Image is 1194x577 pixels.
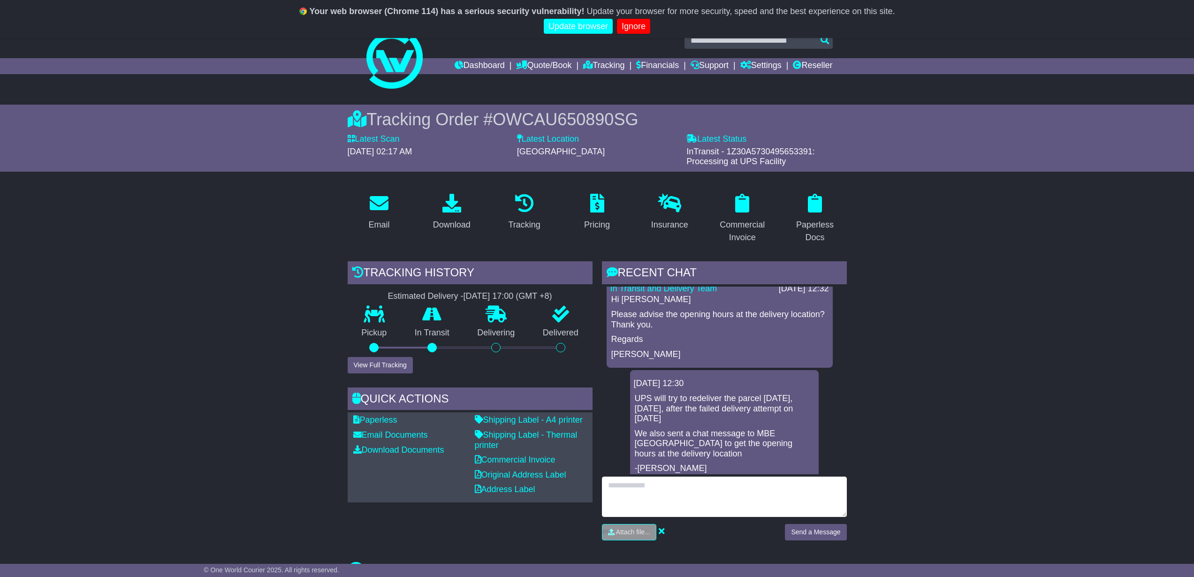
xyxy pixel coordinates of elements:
a: Tracking [502,190,546,235]
p: We also sent a chat message to MBE [GEOGRAPHIC_DATA] to get the opening hours at the delivery loc... [635,429,814,459]
a: Commercial Invoice [711,190,774,247]
p: Pickup [348,328,401,338]
div: Quick Actions [348,387,593,413]
a: Paperless Docs [783,190,847,247]
div: Tracking history [348,261,593,287]
div: Download [433,219,471,231]
a: Support [691,58,729,74]
p: Hi [PERSON_NAME] [611,295,828,305]
span: [GEOGRAPHIC_DATA] [517,147,605,156]
a: Shipping Label - A4 printer [475,415,583,425]
span: [DATE] 02:17 AM [348,147,412,156]
a: Financials [636,58,679,74]
a: Tracking [583,58,624,74]
button: Send a Message [785,524,846,540]
div: [DATE] 12:32 [779,284,829,294]
p: -[PERSON_NAME] [635,463,814,474]
div: Tracking [508,219,540,231]
div: RECENT CHAT [602,261,847,287]
a: Email Documents [353,430,428,440]
div: [DATE] 17:00 (GMT +8) [464,291,552,302]
div: Paperless Docs [790,219,841,244]
button: View Full Tracking [348,357,413,373]
div: Estimated Delivery - [348,291,593,302]
p: UPS will try to redeliver the parcel [DATE], [DATE], after the failed delivery attempt on [DATE] [635,394,814,424]
a: Pricing [578,190,616,235]
div: Email [368,219,389,231]
a: Insurance [645,190,694,235]
div: Commercial Invoice [717,219,768,244]
a: Address Label [475,485,535,494]
a: Ignore [617,19,650,34]
a: Commercial Invoice [475,455,555,464]
p: [PERSON_NAME] [611,349,828,360]
span: InTransit - 1Z30A5730495653391: Processing at UPS Facility [686,147,815,167]
a: Update browser [544,19,613,34]
div: Tracking Order # [348,109,847,129]
span: OWCAU650890SG [493,110,638,129]
a: Email [362,190,395,235]
label: Latest Location [517,134,579,144]
div: Pricing [584,219,610,231]
a: Reseller [793,58,832,74]
a: Paperless [353,415,397,425]
label: Latest Scan [348,134,400,144]
a: In Transit and Delivery Team [610,284,717,293]
a: Original Address Label [475,470,566,479]
a: Download Documents [353,445,444,455]
p: Delivering [464,328,529,338]
a: Dashboard [455,58,505,74]
span: Update your browser for more security, speed and the best experience on this site. [586,7,895,16]
p: Delivered [529,328,593,338]
p: Regards [611,334,828,345]
p: Please advise the opening hours at the delivery location? Thank you. [611,310,828,330]
a: Shipping Label - Thermal printer [475,430,578,450]
a: Settings [740,58,782,74]
b: Your web browser (Chrome 114) has a serious security vulnerability! [310,7,585,16]
div: [DATE] 12:30 [634,379,815,389]
a: Quote/Book [516,58,571,74]
label: Latest Status [686,134,746,144]
div: Insurance [651,219,688,231]
p: In Transit [401,328,464,338]
span: © One World Courier 2025. All rights reserved. [204,566,339,574]
a: Download [427,190,477,235]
